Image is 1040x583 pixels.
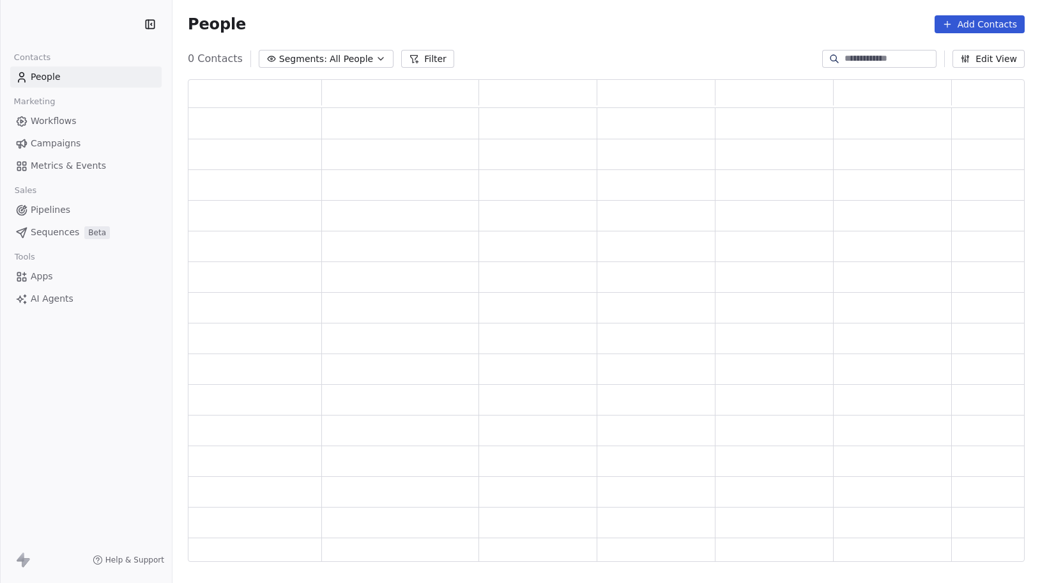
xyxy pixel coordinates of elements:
[8,92,61,111] span: Marketing
[952,50,1025,68] button: Edit View
[93,555,164,565] a: Help & Support
[31,159,106,173] span: Metrics & Events
[8,48,56,67] span: Contacts
[935,15,1025,33] button: Add Contacts
[10,288,162,309] a: AI Agents
[401,50,454,68] button: Filter
[10,66,162,88] a: People
[10,133,162,154] a: Campaigns
[31,270,53,283] span: Apps
[330,52,373,66] span: All People
[9,247,40,267] span: Tools
[10,266,162,287] a: Apps
[188,51,243,66] span: 0 Contacts
[31,203,70,217] span: Pipelines
[31,226,79,239] span: Sequences
[31,114,77,128] span: Workflows
[31,292,73,306] span: AI Agents
[10,222,162,243] a: SequencesBeta
[84,226,110,239] span: Beta
[10,155,162,176] a: Metrics & Events
[31,70,61,84] span: People
[31,137,80,150] span: Campaigns
[279,52,327,66] span: Segments:
[105,555,164,565] span: Help & Support
[9,181,42,200] span: Sales
[188,15,246,34] span: People
[10,199,162,221] a: Pipelines
[10,111,162,132] a: Workflows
